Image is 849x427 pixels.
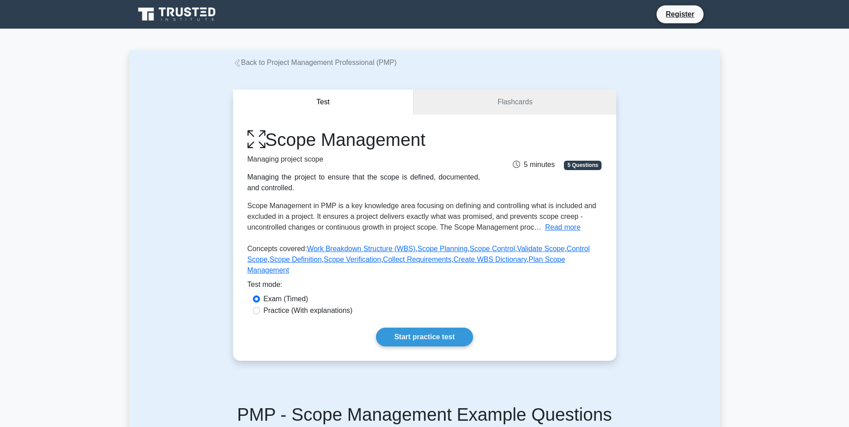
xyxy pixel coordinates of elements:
[307,245,415,252] a: Work Breakdown Structure (WBS)
[469,245,515,252] a: Scope Control
[264,305,353,316] label: Practice (With explanations)
[247,154,480,165] p: Managing project scope
[233,59,397,66] a: Back to Project Management Professional (PMP)
[418,245,468,252] a: Scope Planning
[247,172,480,193] div: Managing the project to ensure that the scope is defined, documented, and controlled.
[233,90,414,115] button: Test
[660,9,700,20] a: Register
[453,256,526,263] a: Create WBS Dictionary
[545,222,580,233] button: Read more
[376,328,473,346] a: Start practice test
[564,161,602,170] span: 5 Questions
[247,243,602,279] p: Concepts covered: , , , , , , , , ,
[517,245,564,252] a: Validate Scope
[264,294,308,304] label: Exam (Timed)
[140,404,709,425] h5: PMP - Scope Management Example Questions
[247,279,602,294] div: Test mode:
[247,256,565,274] a: Plan Scope Management
[324,256,381,263] a: Scope Verification
[247,129,480,150] h1: Scope Management
[383,256,452,263] a: Collect Requirements
[513,161,555,168] span: 5 minutes
[414,90,616,115] a: Flashcards
[269,256,322,263] a: Scope Definition
[247,202,597,231] span: Scope Management in PMP is a key knowledge area focusing on defining and controlling what is incl...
